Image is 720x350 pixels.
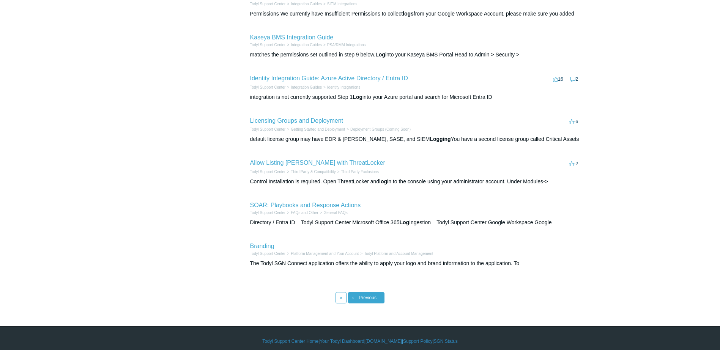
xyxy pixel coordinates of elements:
li: Identity Integrations [322,84,360,90]
li: Getting Started and Deployment [285,127,345,132]
li: Platform Management and Your Account [285,251,359,256]
a: Platform Management and Your Account [291,252,359,256]
a: Todyl Support Center [250,170,286,174]
a: Identity Integration Guide: Azure Active Directory / Entra ID [250,75,408,81]
a: Todyl Support Center [250,2,286,6]
em: Logging [430,136,451,142]
div: matches the permissions set outlined in step 9 below. into your Kaseya BMS Portal Head to Admin >... [250,51,580,59]
a: Third Party Exclusions [341,170,379,174]
li: Third Party & Compatibility [285,169,336,175]
a: Getting Started and Deployment [291,127,345,131]
em: log [379,178,387,184]
a: FAQs and Other [291,211,318,215]
a: Kaseya BMS Integration Guide [250,34,334,41]
a: [DOMAIN_NAME] [366,338,402,345]
em: Log [375,52,385,58]
li: Integration Guides [285,84,322,90]
li: Todyl Platform and Account Management [359,251,433,256]
a: Support Policy [403,338,432,345]
span: -6 [569,119,578,124]
div: Control Installation is required. Open ThreatLocker and in to the console using your administrato... [250,178,580,186]
a: SIEM Integrations [327,2,357,6]
a: SOAR: Playbooks and Response Actions [250,202,361,208]
li: Integration Guides [285,42,322,48]
li: Todyl Support Center [250,251,286,256]
a: Todyl Support Center [250,252,286,256]
a: SGN Status [434,338,458,345]
a: Todyl Support Center [250,43,286,47]
li: Deployment Groups (Coming Soon) [345,127,411,132]
a: Todyl Support Center [250,127,286,131]
a: Third Party & Compatibility [291,170,336,174]
li: Integration Guides [285,1,322,7]
li: General FAQs [318,210,348,216]
a: Todyl Support Center Home [262,338,318,345]
a: Todyl Platform and Account Management [364,252,433,256]
a: Previous [348,292,384,303]
a: Todyl Support Center [250,85,286,89]
div: The Todyl SGN Connect application offers the ability to apply your logo and brand information to ... [250,259,580,267]
a: Deployment Groups (Coming Soon) [350,127,411,131]
a: Allow Listing [PERSON_NAME] with ThreatLocker [250,159,385,166]
li: Todyl Support Center [250,1,286,7]
a: Identity Integrations [327,85,360,89]
em: Log [399,219,409,225]
li: Todyl Support Center [250,169,286,175]
a: Your Todyl Dashboard [320,338,364,345]
a: PSA/RMM Integrations [327,43,366,47]
a: Licensing Groups and Deployment [250,117,343,124]
li: PSA/RMM Integrations [322,42,366,48]
span: 16 [553,76,563,82]
a: Integration Guides [291,2,322,6]
div: integration is not currently supported Step 1 into your Azure portal and search for Microsoft Ent... [250,93,580,101]
span: 2 [570,76,578,82]
div: | | | | [140,338,580,345]
li: SIEM Integrations [322,1,357,7]
a: Integration Guides [291,85,322,89]
span: Previous [359,295,377,300]
a: Integration Guides [291,43,322,47]
li: Third Party Exclusions [336,169,379,175]
div: default license group may have EDR & [PERSON_NAME], SASE, and SIEM You have a second license grou... [250,135,580,143]
a: Branding [250,243,274,249]
div: Directory / Entra ID – Todyl Support Center Microsoft Office 365 Ingestion – Todyl Support Center... [250,219,580,227]
div: Permissions We currently have Insufficient Permissions to collect from your Google Workspace Acco... [250,10,580,18]
em: logs [403,11,414,17]
li: FAQs and Other [285,210,318,216]
a: Todyl Support Center [250,211,286,215]
em: Log [353,94,362,100]
li: Todyl Support Center [250,210,286,216]
a: General FAQs [323,211,347,215]
span: « [340,295,342,300]
li: Todyl Support Center [250,42,286,48]
span: ‹ [352,295,354,300]
span: -2 [569,161,578,166]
